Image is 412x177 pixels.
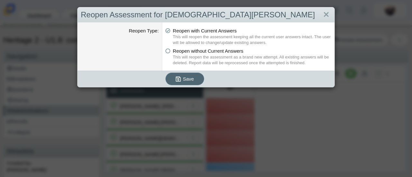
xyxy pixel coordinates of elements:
[129,28,159,33] label: Reopen Type
[173,54,331,66] dfn: This will reopen the assessment as a brand new attempt. All existing answers will be deleted. Rep...
[165,73,204,85] button: Save
[321,9,331,20] a: Close
[173,28,237,33] span: Reopen with Current Answers
[183,76,194,82] span: Save
[173,34,331,46] dfn: This will reopen the assessment keeping all the current user answers intact. The user will be all...
[173,48,243,54] span: Reopen without Current Answers
[78,7,334,22] div: Reopen Assessment for [DEMOGRAPHIC_DATA][PERSON_NAME]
